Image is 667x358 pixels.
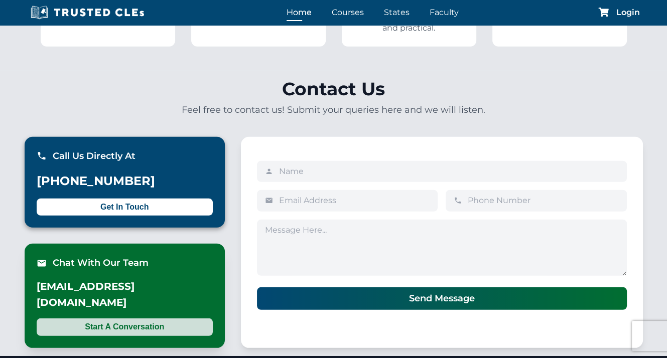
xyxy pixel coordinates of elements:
p: Feel free to contact us! Submit your queries here and we will listen. [25,103,643,117]
img: Trusted CLEs [28,5,148,20]
p: [EMAIL_ADDRESS][DOMAIN_NAME] [37,278,213,310]
a: Login [616,9,640,17]
button: Send Message [257,287,627,310]
a: States [381,5,412,20]
button: Get In Touch [37,199,213,216]
span: Call Us Directly At [53,149,136,163]
a: Get In Touch [37,202,213,212]
span: Chat With Our Team [53,256,149,270]
h2: Contact Us [25,79,643,99]
button: Start A Conversation [37,318,213,335]
a: Faculty [427,5,461,20]
a: Start A Conversation [37,322,213,331]
a: Courses [329,5,366,20]
a: Home [284,5,314,20]
p: [PHONE_NUMBER] [37,171,213,191]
